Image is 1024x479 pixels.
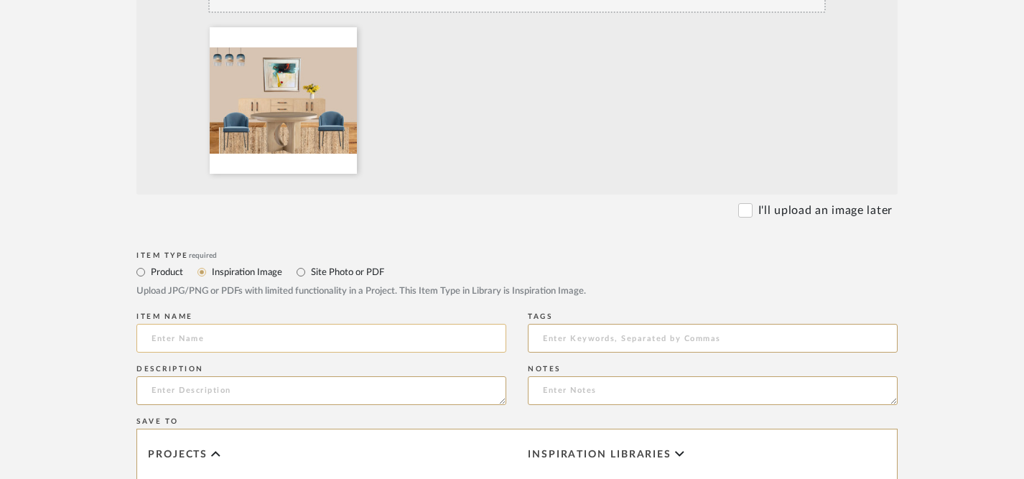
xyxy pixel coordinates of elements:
[136,417,898,426] div: Save To
[149,264,183,280] label: Product
[528,324,898,353] input: Enter Keywords, Separated by Commas
[148,449,208,461] span: Projects
[528,365,898,373] div: Notes
[528,312,898,321] div: Tags
[210,264,282,280] label: Inspiration Image
[309,264,384,280] label: Site Photo or PDF
[758,202,893,219] label: I'll upload an image later
[136,251,898,260] div: Item Type
[528,449,671,461] span: Inspiration libraries
[136,365,506,373] div: Description
[136,324,506,353] input: Enter Name
[189,252,217,259] span: required
[136,312,506,321] div: Item name
[136,263,898,281] mat-radio-group: Select item type
[136,284,898,299] div: Upload JPG/PNG or PDFs with limited functionality in a Project. This Item Type in Library is Insp...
